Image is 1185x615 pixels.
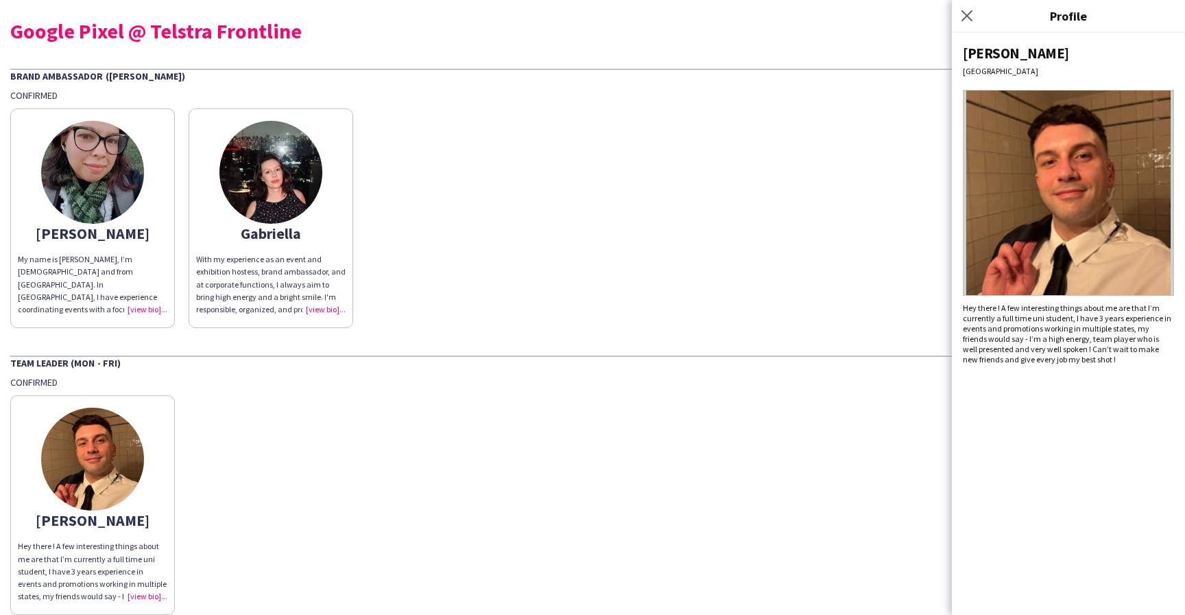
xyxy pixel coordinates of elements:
[41,121,144,224] img: thumb-64d0b7f1c538c.jpg
[219,121,322,224] img: thumb-66e97d1ae5778.jpeg
[10,376,1175,388] div: Confirmed
[196,227,346,240] div: Gabriella
[963,90,1174,296] img: Crew avatar or photo
[10,69,1175,82] div: Brand Ambassador ([PERSON_NAME])
[18,227,167,240] div: [PERSON_NAME]
[18,514,167,526] div: [PERSON_NAME]
[963,44,1174,62] div: [PERSON_NAME]
[196,253,346,316] div: With my experience as an event and exhibition hostess, brand ambassador, and at corporate functio...
[18,540,167,603] div: Hey there ! A few interesting things about me are that I’m currently a full time uni student, I h...
[963,66,1174,76] div: [GEOGRAPHIC_DATA]
[10,89,1175,102] div: Confirmed
[963,303,1174,364] div: Hey there ! A few interesting things about me are that I’m currently a full time uni student, I h...
[41,408,144,511] img: thumb-67832239ece14.jpeg
[10,356,1175,369] div: Team Leader (Mon - Fri)
[10,21,1175,41] div: Google Pixel @ Telstra Frontline
[952,7,1185,25] h3: Profile
[18,253,167,316] div: My name is [PERSON_NAME], I’m [DEMOGRAPHIC_DATA] and from [GEOGRAPHIC_DATA]. In [GEOGRAPHIC_DATA]...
